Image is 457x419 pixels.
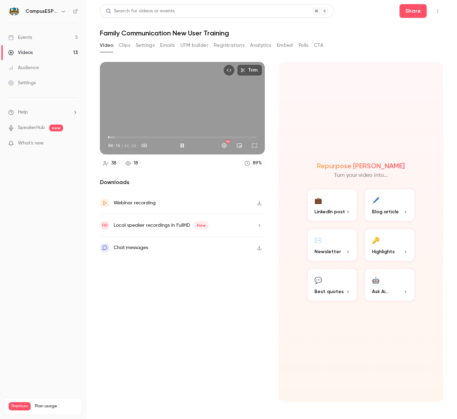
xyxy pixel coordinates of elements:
a: SpeakerHub [18,124,45,131]
button: Polls [299,40,309,51]
div: Audience [8,64,39,71]
span: Newsletter [314,248,341,255]
span: Highlights [372,248,395,255]
div: 💼 [314,195,322,205]
span: 00:16 [108,142,120,149]
div: Chat messages [114,244,148,252]
p: Turn your video into... [334,171,388,180]
a: 89% [241,159,265,168]
span: Best quotes [314,288,344,295]
div: 38 [111,160,116,167]
button: Trim [237,65,262,76]
span: Blog article [372,208,399,215]
span: Plan usage [35,404,77,409]
span: LinkedIn post [314,208,345,215]
li: help-dropdown-opener [8,109,78,116]
h2: Downloads [100,178,265,186]
div: ✉️ [314,235,322,245]
button: Embed video [224,65,235,76]
button: Emails [160,40,175,51]
span: Ask Ai... [372,288,388,295]
button: 🖊️Blog article [364,188,416,222]
button: Settings [217,139,231,152]
div: 00:16 [108,142,136,149]
span: new [49,125,63,131]
h1: Family Communication New User Training [100,29,443,37]
div: Settings [8,79,36,86]
button: Pause [175,139,189,152]
button: ✉️Newsletter [306,228,358,262]
button: 💬Best quotes [306,268,358,302]
button: 🤖Ask Ai... [364,268,416,302]
span: 44:48 [124,142,136,149]
button: Top Bar Actions [432,6,443,17]
span: Help [18,109,28,116]
span: / [121,142,123,149]
button: Video [100,40,113,51]
button: Analytics [250,40,271,51]
div: HD [226,140,230,143]
button: Share [399,4,427,18]
div: Videos [8,49,33,56]
button: Full screen [248,139,261,152]
button: 💼LinkedIn post [306,188,358,222]
h2: Repurpose [PERSON_NAME] [317,162,405,170]
div: 💬 [314,275,322,285]
button: Embed [277,40,293,51]
button: Clips [119,40,130,51]
button: CTA [314,40,323,51]
span: New [194,221,208,229]
div: 18 [134,160,138,167]
div: Events [8,34,32,41]
span: Premium [9,402,31,410]
span: What's new [18,140,44,147]
h6: CampusESP Academy [25,8,58,15]
button: Settings [136,40,155,51]
img: CampusESP Academy [9,6,20,17]
div: Webinar recording [114,199,156,207]
button: UTM builder [180,40,208,51]
div: 🔑 [372,235,380,245]
button: Registrations [214,40,245,51]
div: 89 % [253,160,262,167]
div: Local speaker recordings in FullHD [114,221,208,229]
a: 18 [122,159,141,168]
div: Search for videos or events [106,8,175,15]
a: 38 [100,159,120,168]
div: 🤖 [372,275,380,285]
button: 🔑Highlights [364,228,416,262]
button: Turn on miniplayer [232,139,246,152]
button: Mute [137,139,151,152]
div: 🖊️ [372,195,380,205]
